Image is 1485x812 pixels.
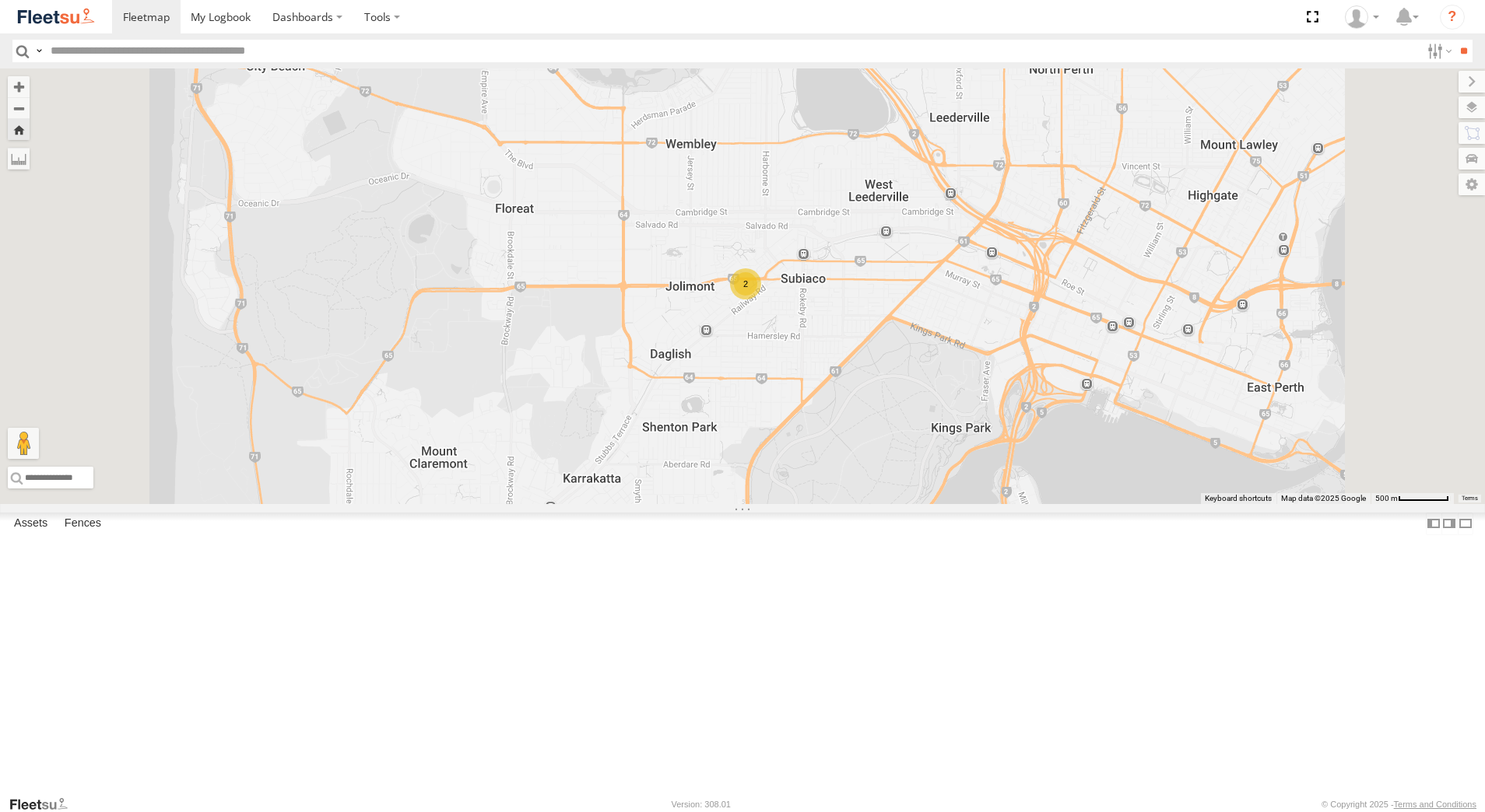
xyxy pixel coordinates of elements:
[1426,513,1441,535] label: Dock Summary Table to the Left
[672,800,731,809] div: Version: 308.01
[8,148,30,170] label: Measure
[730,268,761,299] div: 2
[6,513,55,534] label: Assets
[8,76,30,97] button: Zoom in
[1281,494,1366,502] span: Map data ©2025 Google
[57,513,109,534] label: Fences
[1440,5,1465,30] i: ?
[16,6,97,27] img: fleetsu-logo-horizontal.svg
[1421,40,1455,62] label: Search Filter Options
[1394,800,1476,809] a: Terms and Conditions
[8,428,39,459] button: Drag Pegman onto the map to open Street View
[1371,493,1454,504] button: Map scale: 500 m per 62 pixels
[9,796,80,812] a: Visit our Website
[1462,495,1478,502] a: Terms (opens in new tab)
[8,97,30,119] button: Zoom out
[1322,800,1476,809] div: © Copyright 2025 -
[1458,513,1473,535] label: Hide Summary Table
[1375,494,1398,502] span: 500 m
[1441,513,1457,535] label: Dock Summary Table to the Right
[1339,5,1385,29] div: TheMaker Systems
[33,40,45,62] label: Search Query
[1205,493,1272,504] button: Keyboard shortcuts
[8,119,30,140] button: Zoom Home
[1459,173,1485,195] label: Map Settings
